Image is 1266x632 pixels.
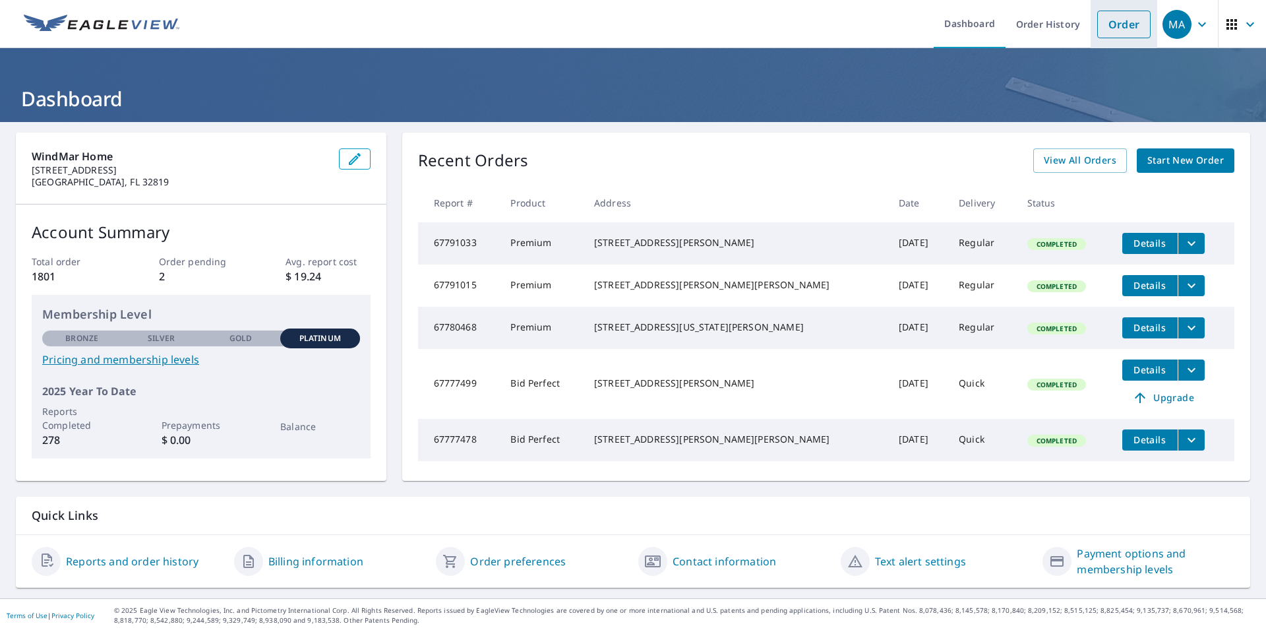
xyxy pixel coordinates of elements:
div: [STREET_ADDRESS][PERSON_NAME][PERSON_NAME] [594,278,878,292]
p: WindMar Home [32,148,328,164]
p: Reports Completed [42,404,121,432]
button: filesDropdownBtn-67791033 [1178,233,1205,254]
a: Billing information [268,553,363,569]
p: Balance [280,420,359,433]
td: Premium [500,265,584,307]
td: 67777478 [418,419,500,461]
span: Details [1130,363,1170,376]
a: Privacy Policy [51,611,94,620]
button: filesDropdownBtn-67777478 [1178,429,1205,451]
p: Quick Links [32,507,1234,524]
td: [DATE] [888,307,948,349]
button: detailsBtn-67777499 [1122,360,1178,381]
button: detailsBtn-67791015 [1122,275,1178,296]
p: | [7,612,94,619]
td: 67777499 [418,349,500,419]
p: Prepayments [162,418,241,432]
th: Report # [418,183,500,222]
td: Regular [948,222,1016,265]
p: 2025 Year To Date [42,383,360,399]
p: Avg. report cost [286,255,370,269]
button: filesDropdownBtn-67777499 [1178,360,1205,381]
div: [STREET_ADDRESS][PERSON_NAME] [594,236,878,249]
p: Platinum [299,332,341,344]
td: Quick [948,419,1016,461]
a: Upgrade [1122,387,1205,408]
td: [DATE] [888,349,948,419]
button: detailsBtn-67777478 [1122,429,1178,451]
td: [DATE] [888,419,948,461]
button: filesDropdownBtn-67780468 [1178,317,1205,338]
p: Recent Orders [418,148,529,173]
p: Order pending [159,255,243,269]
p: 2 [159,269,243,284]
a: Contact information [673,553,776,569]
td: [DATE] [888,265,948,307]
div: MA [1162,10,1191,39]
td: Quick [948,349,1016,419]
span: Details [1130,237,1170,249]
th: Product [500,183,584,222]
p: Membership Level [42,305,360,323]
th: Status [1017,183,1112,222]
a: Start New Order [1137,148,1234,173]
div: [STREET_ADDRESS][PERSON_NAME][PERSON_NAME] [594,433,878,446]
a: Order preferences [470,553,566,569]
td: Bid Perfect [500,419,584,461]
p: 1801 [32,269,116,284]
h1: Dashboard [16,85,1250,112]
span: Details [1130,279,1170,292]
td: Regular [948,307,1016,349]
button: detailsBtn-67791033 [1122,233,1178,254]
td: 67791015 [418,265,500,307]
p: © 2025 Eagle View Technologies, Inc. and Pictometry International Corp. All Rights Reserved. Repo... [114,606,1259,625]
div: [STREET_ADDRESS][US_STATE][PERSON_NAME] [594,321,878,334]
p: Total order [32,255,116,269]
a: Pricing and membership levels [42,352,360,367]
span: Completed [1029,380,1085,389]
span: Completed [1029,324,1085,333]
td: [DATE] [888,222,948,265]
a: Reports and order history [66,553,198,569]
span: Upgrade [1130,390,1197,406]
p: Gold [229,332,252,344]
p: $ 0.00 [162,432,241,448]
td: 67791033 [418,222,500,265]
button: filesDropdownBtn-67791015 [1178,275,1205,296]
a: Text alert settings [875,553,966,569]
th: Delivery [948,183,1016,222]
p: [GEOGRAPHIC_DATA], FL 32819 [32,176,328,188]
p: Account Summary [32,220,371,244]
span: Details [1130,433,1170,446]
p: Silver [148,332,175,344]
button: detailsBtn-67780468 [1122,317,1178,338]
td: Regular [948,265,1016,307]
span: Start New Order [1147,152,1224,169]
span: Completed [1029,239,1085,249]
span: View All Orders [1044,152,1116,169]
a: Order [1097,11,1151,38]
img: EV Logo [24,15,179,34]
span: Completed [1029,282,1085,291]
p: Bronze [65,332,98,344]
td: Premium [500,222,584,265]
span: Details [1130,321,1170,334]
p: [STREET_ADDRESS] [32,164,328,176]
td: Bid Perfect [500,349,584,419]
a: Payment options and membership levels [1077,546,1234,577]
td: 67780468 [418,307,500,349]
p: $ 19.24 [286,269,370,284]
div: [STREET_ADDRESS][PERSON_NAME] [594,377,878,390]
p: 278 [42,432,121,448]
th: Address [584,183,888,222]
span: Completed [1029,436,1085,445]
a: Terms of Use [7,611,47,620]
td: Premium [500,307,584,349]
a: View All Orders [1033,148,1127,173]
th: Date [888,183,948,222]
